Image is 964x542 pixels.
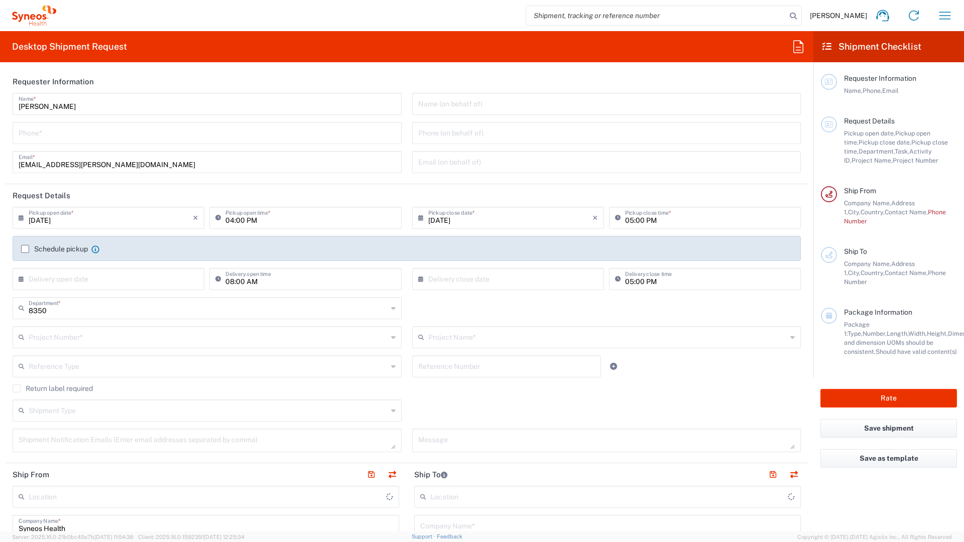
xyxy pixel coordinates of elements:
[848,208,861,216] span: City,
[12,41,127,53] h2: Desktop Shipment Request
[863,87,882,94] span: Phone,
[607,359,621,373] a: Add Reference
[844,187,876,195] span: Ship From
[895,148,909,155] span: Task,
[820,449,957,468] button: Save as template
[859,139,911,146] span: Pickup close date,
[927,330,948,337] span: Height,
[592,210,598,226] i: ×
[844,247,867,255] span: Ship To
[861,208,885,216] span: Country,
[13,77,94,87] h2: Requester Information
[844,199,891,207] span: Company Name,
[412,533,437,539] a: Support
[887,330,908,337] span: Length,
[21,245,88,253] label: Schedule pickup
[810,11,867,20] span: [PERSON_NAME]
[844,321,870,337] span: Package 1:
[885,208,928,216] span: Contact Name,
[844,129,895,137] span: Pickup open date,
[852,157,893,164] span: Project Name,
[204,534,245,540] span: [DATE] 12:25:34
[885,269,928,277] span: Contact Name,
[797,532,952,541] span: Copyright © [DATE]-[DATE] Agistix Inc., All Rights Reserved
[882,87,899,94] span: Email
[844,74,916,82] span: Requester Information
[844,260,891,267] span: Company Name,
[13,384,93,392] label: Return label required
[859,148,895,155] span: Department,
[437,533,462,539] a: Feedback
[414,470,447,480] h2: Ship To
[193,210,198,226] i: ×
[844,308,912,316] span: Package Information
[893,157,938,164] span: Project Number
[526,6,786,25] input: Shipment, tracking or reference number
[822,41,921,53] h2: Shipment Checklist
[863,330,887,337] span: Number,
[13,470,49,480] h2: Ship From
[138,534,245,540] span: Client: 2025.16.0-1592391
[861,269,885,277] span: Country,
[848,330,863,337] span: Type,
[94,534,134,540] span: [DATE] 11:54:36
[908,330,927,337] span: Width,
[876,348,957,355] span: Should have valid content(s)
[844,87,863,94] span: Name,
[12,534,134,540] span: Server: 2025.16.0-21b0bc45e7b
[13,191,70,201] h2: Request Details
[820,419,957,438] button: Save shipment
[844,117,895,125] span: Request Details
[820,389,957,408] button: Rate
[848,269,861,277] span: City,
